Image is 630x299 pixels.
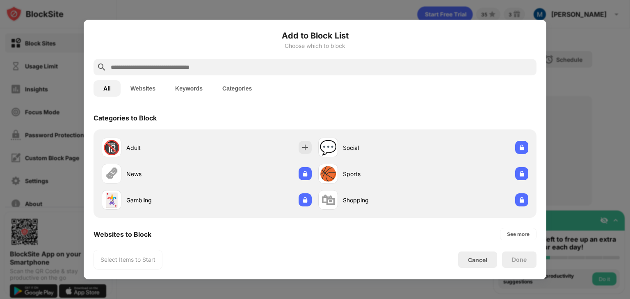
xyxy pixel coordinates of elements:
div: Shopping [343,196,423,204]
button: Websites [121,80,165,97]
div: Websites to Block [94,230,151,238]
div: 🏀 [320,165,337,182]
button: All [94,80,121,97]
div: 🔞 [103,139,120,156]
div: 🗞 [105,165,119,182]
div: Gambling [126,196,207,204]
button: Categories [212,80,262,97]
button: Keywords [165,80,212,97]
div: 🃏 [103,192,120,208]
div: See more [507,230,530,238]
div: Categories to Block [94,114,157,122]
div: News [126,170,207,178]
div: Social [343,143,423,152]
div: Cancel [468,256,487,263]
img: search.svg [97,62,107,72]
div: Done [512,256,527,263]
div: 🛍 [321,192,335,208]
h6: Add to Block List [94,29,536,42]
div: Select Items to Start [100,256,155,264]
div: Sports [343,170,423,178]
div: Adult [126,143,207,152]
div: 💬 [320,139,337,156]
div: Choose which to block [94,43,536,49]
